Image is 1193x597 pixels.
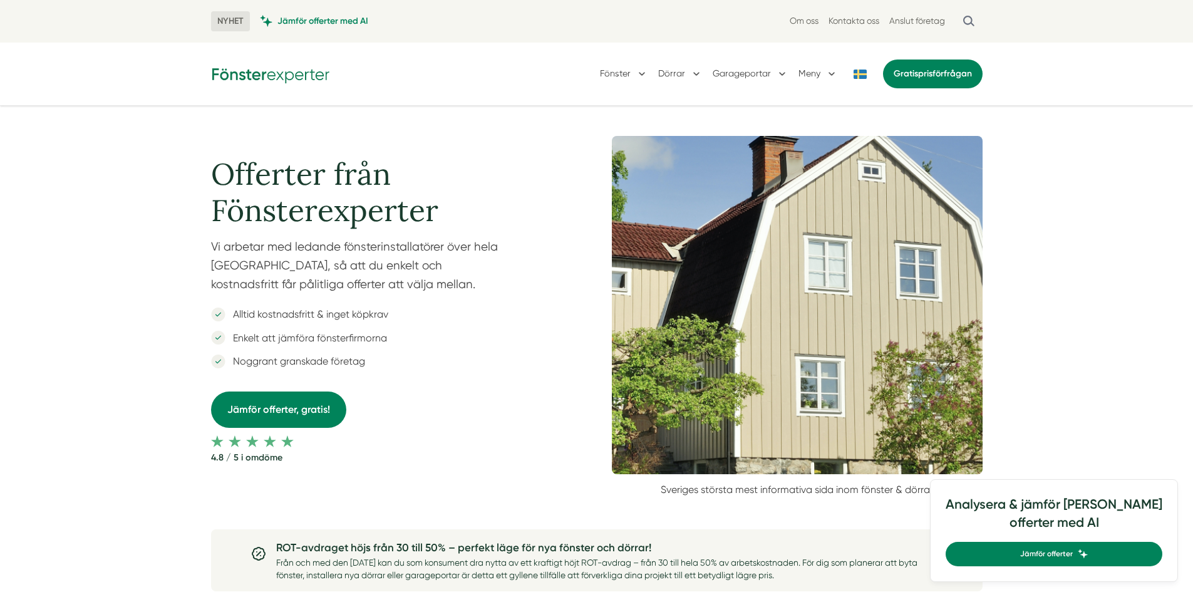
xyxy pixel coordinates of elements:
p: Från och med den [DATE] kan du som konsument dra nytta av ett kraftigt höjt ROT-avdrag – från 30 ... [276,556,943,581]
p: Enkelt att jämföra fönsterfirmorna [225,330,387,346]
h4: Analysera & jämför [PERSON_NAME] offerter med AI [946,495,1162,542]
p: Vi arbetar med ledande fönsterinstallatörer över hela [GEOGRAPHIC_DATA], så att du enkelt och kos... [211,238,532,300]
p: Alltid kostnadsfritt & inget köpkrav [225,306,388,322]
a: Anslut företag [889,15,945,27]
button: Dörrar [658,58,703,90]
span: Jämför offerter [1020,548,1073,560]
button: Garageportar [713,58,788,90]
a: Kontakta oss [829,15,879,27]
a: Jämför offerter med AI [260,15,368,27]
span: NYHET [211,11,250,31]
p: Sveriges största mest informativa sida inom fönster & dörrar [612,474,983,497]
h1: Offerter från Fönsterexperter [211,136,532,238]
a: Gratisprisförfrågan [883,60,983,88]
a: Om oss [790,15,819,27]
img: Fönsterexperter Logotyp [211,64,330,83]
button: Meny [798,58,838,90]
a: Jämför offerter, gratis! [211,392,346,427]
a: Jämför offerter [946,542,1162,566]
img: Fönsterexperter omslagsbild [612,136,983,474]
h5: ROT-avdraget höjs från 30 till 50% – perfekt läge för nya fönster och dörrar! [276,539,943,556]
button: Fönster [600,58,648,90]
span: Gratis [894,68,918,79]
strong: 4.8 / 5 i omdöme [211,447,532,464]
span: Jämför offerter med AI [277,15,368,27]
p: Noggrant granskade företag [225,353,365,369]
